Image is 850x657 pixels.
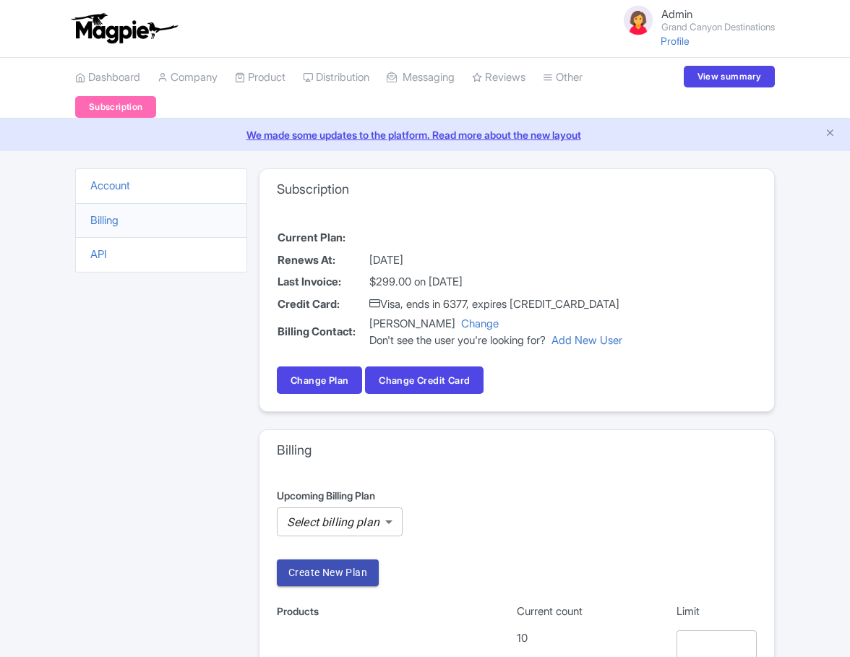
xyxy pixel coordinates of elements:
img: logo-ab69f6fb50320c5b225c76a69d11143b.png [68,12,180,44]
th: Renews At: [277,249,369,272]
a: Reviews [472,58,525,98]
div: Without label [277,507,403,536]
a: Admin Grand Canyon Destinations [612,3,775,38]
img: avatar_key_member-9c1dde93af8b07d7383eb8b5fb890c87.png [621,3,656,38]
p: Limit [677,604,757,620]
a: Subscription [75,96,156,118]
span: Upcoming Billing Plan [277,489,375,502]
small: Grand Canyon Destinations [661,22,775,32]
a: Account [90,179,130,192]
button: Create New Plan [277,559,379,586]
span: Products [277,605,319,617]
h3: Billing [277,442,312,458]
th: Current Plan: [277,227,369,249]
a: Messaging [387,58,455,98]
div: Don't see the user you're looking for? [369,332,622,349]
a: View summary [684,66,775,87]
a: API [90,247,107,261]
td: [PERSON_NAME] [369,315,623,349]
td: $299.00 on [DATE] [369,271,623,293]
a: Other [543,58,583,98]
a: Change Plan [277,366,362,394]
a: Product [235,58,286,98]
td: Visa, ends in 6377, expires [CREDIT_CARD_DATA] [369,293,623,316]
th: Credit Card: [277,293,369,316]
h3: Subscription [277,181,349,197]
button: Change Credit Card [365,366,484,394]
a: We made some updates to the platform. Read more about the new layout [9,127,841,142]
a: Company [158,58,218,98]
a: Change [461,317,499,330]
span: Create New Plan [288,564,367,582]
th: Last Invoice: [277,271,369,293]
button: Close announcement [825,126,836,142]
a: Profile [661,35,690,47]
span: 10 [517,631,528,645]
a: Add New User [551,333,622,347]
td: [DATE] [369,249,623,272]
a: Billing [90,213,119,227]
em: Select billing plan [287,515,379,529]
a: Dashboard [75,58,140,98]
p: Current count [517,604,677,620]
span: Admin [661,7,692,21]
th: Billing Contact: [277,315,369,349]
a: Distribution [303,58,369,98]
